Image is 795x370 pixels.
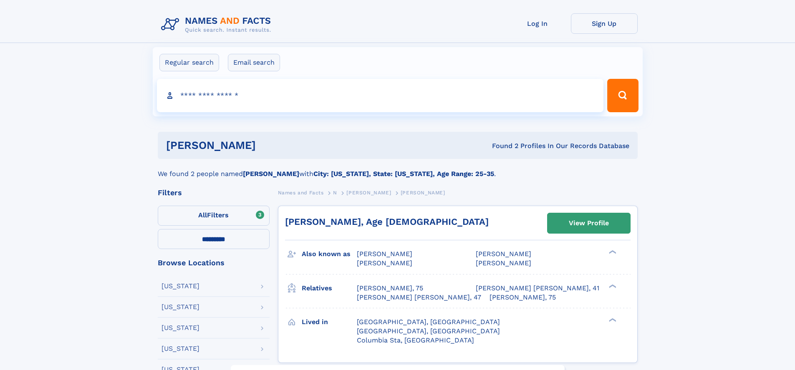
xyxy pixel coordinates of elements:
div: [US_STATE] [162,325,199,331]
div: [US_STATE] [162,283,199,289]
label: Regular search [159,54,219,71]
div: ❯ [607,283,617,289]
span: [PERSON_NAME] [476,259,531,267]
h3: Relatives [302,281,357,295]
a: [PERSON_NAME], 75 [357,284,423,293]
div: Browse Locations [158,259,270,267]
a: [PERSON_NAME] [PERSON_NAME], 41 [476,284,599,293]
span: [PERSON_NAME] [476,250,531,258]
span: [GEOGRAPHIC_DATA], [GEOGRAPHIC_DATA] [357,327,500,335]
span: Columbia Sta, [GEOGRAPHIC_DATA] [357,336,474,344]
a: Names and Facts [278,187,324,198]
a: Log In [504,13,571,34]
div: Filters [158,189,270,196]
div: [US_STATE] [162,345,199,352]
a: Sign Up [571,13,638,34]
img: Logo Names and Facts [158,13,278,36]
label: Filters [158,206,270,226]
a: [PERSON_NAME], Age [DEMOGRAPHIC_DATA] [285,216,489,227]
a: N [333,187,337,198]
span: All [198,211,207,219]
div: We found 2 people named with . [158,159,638,179]
span: [PERSON_NAME] [346,190,391,196]
div: Found 2 Profiles In Our Records Database [374,141,629,151]
span: N [333,190,337,196]
button: Search Button [607,79,638,112]
a: [PERSON_NAME] [346,187,391,198]
label: Email search [228,54,280,71]
a: [PERSON_NAME] [PERSON_NAME], 47 [357,293,481,302]
h1: [PERSON_NAME] [166,140,374,151]
div: View Profile [569,214,609,233]
div: [US_STATE] [162,304,199,310]
div: ❯ [607,249,617,255]
span: [GEOGRAPHIC_DATA], [GEOGRAPHIC_DATA] [357,318,500,326]
a: [PERSON_NAME], 75 [490,293,556,302]
b: [PERSON_NAME] [243,170,299,178]
h3: Also known as [302,247,357,261]
input: search input [157,79,604,112]
b: City: [US_STATE], State: [US_STATE], Age Range: 25-35 [313,170,494,178]
span: [PERSON_NAME] [357,259,412,267]
div: ❯ [607,317,617,322]
h3: Lived in [302,315,357,329]
a: View Profile [548,213,630,233]
span: [PERSON_NAME] [357,250,412,258]
span: [PERSON_NAME] [401,190,445,196]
